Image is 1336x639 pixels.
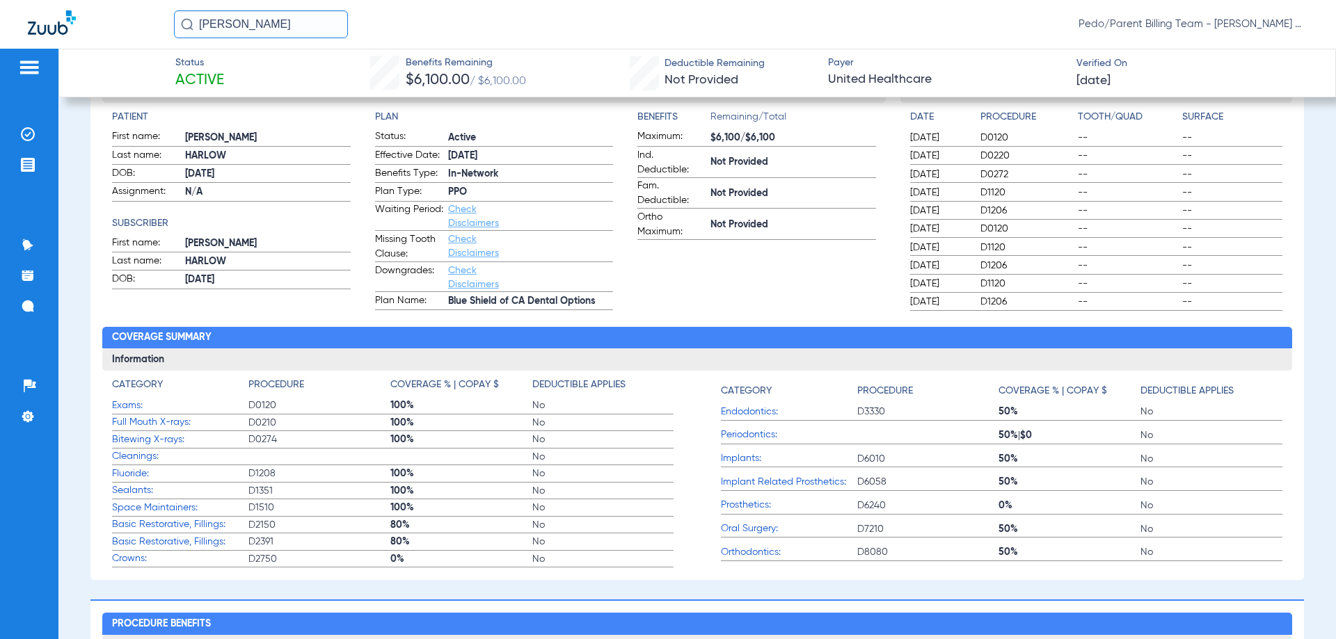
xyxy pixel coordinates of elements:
[857,452,999,466] span: D6010
[18,59,40,76] img: hamburger-icon
[721,545,857,560] span: Orthodontics:
[828,71,1065,88] span: United Healthcare
[248,432,390,446] span: D0274
[112,129,180,146] span: First name:
[112,398,248,413] span: Exams:
[721,475,857,490] span: Implant Related Prosthetics:
[1182,186,1282,200] span: --
[112,415,248,430] span: Full Mouth X-rays:
[112,110,350,124] app-breakdown-title: Patient
[721,498,857,512] span: Prosthetics:
[248,378,304,392] h4: Procedure
[1078,186,1177,200] span: --
[910,131,969,145] span: [DATE]
[406,73,470,88] span: $6,100.00
[1266,572,1336,639] iframe: Chat Widget
[112,254,180,270] span: Last name:
[185,236,350,251] span: [PERSON_NAME]
[185,185,350,200] span: N/A
[999,428,1140,442] span: 50% $0
[375,166,443,183] span: Benefits Type:
[910,186,969,200] span: [DATE]
[248,398,390,412] span: D0120
[999,452,1140,466] span: 50%
[375,110,613,124] app-breakdown-title: Plan
[665,74,738,86] span: Not Provided
[721,378,857,403] app-breakdown-title: Category
[112,483,248,498] span: Sealants:
[857,499,999,512] span: D6240
[390,535,532,549] span: 80%
[185,149,350,163] span: HARLOW
[721,405,857,419] span: Endodontics:
[448,185,613,200] span: PPO
[448,234,499,258] a: Check Disclaimers
[1182,241,1282,254] span: --
[448,204,499,228] a: Check Disclaimers
[532,432,674,446] span: No
[999,475,1140,489] span: 50%
[102,613,1291,635] h2: Procedure Benefits
[1140,452,1282,466] span: No
[1078,241,1177,254] span: --
[390,518,532,532] span: 80%
[375,232,443,261] span: Missing Tooth Clause:
[1140,378,1282,403] app-breakdown-title: Deductible Applies
[102,348,1291,371] h3: Information
[710,218,875,232] span: Not Provided
[248,416,390,430] span: D0210
[1140,428,1282,442] span: No
[112,272,180,289] span: DOB:
[1078,110,1177,124] h4: Tooth/Quad
[1182,149,1282,163] span: --
[1140,499,1282,512] span: No
[375,148,443,165] span: Effective Date:
[1078,259,1177,273] span: --
[112,236,180,252] span: First name:
[390,484,532,498] span: 100%
[112,184,180,201] span: Assignment:
[1182,204,1282,218] span: --
[448,294,613,309] span: Blue Shield of CA Dental Options
[980,204,1073,218] span: D1206
[980,110,1073,129] app-breakdown-title: Procedure
[1140,522,1282,536] span: No
[390,378,499,392] h4: Coverage % | Copay $
[102,327,1291,349] h2: Coverage Summary
[980,259,1073,273] span: D1206
[1182,110,1282,129] app-breakdown-title: Surface
[112,449,248,464] span: Cleanings:
[1078,204,1177,218] span: --
[112,378,163,392] h4: Category
[185,273,350,287] span: [DATE]
[532,552,674,566] span: No
[112,216,350,231] app-breakdown-title: Subscriber
[1018,430,1020,440] span: |
[448,167,613,181] span: In-Network
[857,378,999,403] app-breakdown-title: Procedure
[637,148,706,177] span: Ind. Deductible:
[999,384,1107,398] h4: Coverage % | Copay $
[1182,295,1282,309] span: --
[248,501,390,515] span: D1510
[980,131,1073,145] span: D0120
[710,186,875,201] span: Not Provided
[721,384,772,398] h4: Category
[175,71,224,90] span: Active
[406,56,526,70] span: Benefits Remaining
[910,204,969,218] span: [DATE]
[390,467,532,480] span: 100%
[248,467,390,480] span: D1208
[1078,277,1177,291] span: --
[375,129,443,146] span: Status:
[532,501,674,515] span: No
[248,535,390,549] span: D2391
[1182,110,1282,124] h4: Surface
[248,518,390,532] span: D2150
[910,222,969,236] span: [DATE]
[980,168,1073,181] span: D0272
[980,110,1073,124] h4: Procedure
[710,155,875,170] span: Not Provided
[1182,131,1282,145] span: --
[185,167,350,181] span: [DATE]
